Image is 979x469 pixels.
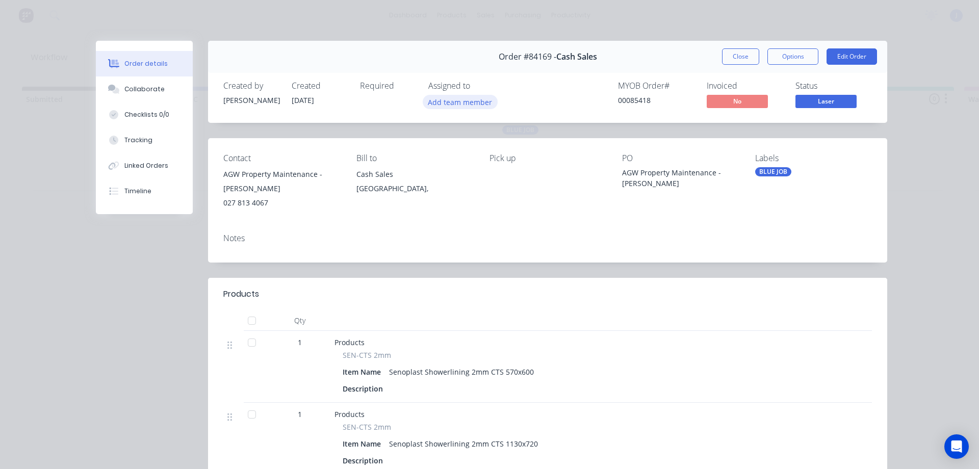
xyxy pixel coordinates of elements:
div: Contact [223,153,340,163]
button: Options [767,48,818,65]
div: Linked Orders [124,161,168,170]
span: Products [334,337,365,347]
span: Products [334,409,365,419]
div: Tracking [124,136,152,145]
div: Item Name [343,364,385,379]
div: AGW Property Maintenance - [PERSON_NAME] [622,167,739,189]
button: Timeline [96,178,193,204]
div: Labels [755,153,872,163]
button: Collaborate [96,76,193,102]
div: Senoplast Showerlining 2mm CTS 570x600 [385,364,538,379]
button: Laser [795,95,857,110]
div: Checklists 0/0 [124,110,169,119]
div: 027 813 4067 [223,196,340,210]
button: Edit Order [827,48,877,65]
button: Order details [96,51,193,76]
span: 1 [298,337,302,348]
span: Order #84169 - [499,52,556,62]
div: MYOB Order # [618,81,694,91]
div: Cash Sales [356,167,473,181]
span: SEN-CTS 2mm [343,422,391,432]
button: Checklists 0/0 [96,102,193,127]
div: Bill to [356,153,473,163]
div: AGW Property Maintenance - [PERSON_NAME] [223,167,340,196]
div: Order details [124,59,168,68]
button: Tracking [96,127,193,153]
div: Pick up [489,153,606,163]
div: Created by [223,81,279,91]
div: Notes [223,233,872,243]
div: 00085418 [618,95,694,106]
div: Status [795,81,872,91]
span: [DATE] [292,95,314,105]
button: Linked Orders [96,153,193,178]
div: Description [343,381,387,396]
span: 1 [298,409,302,420]
div: PO [622,153,739,163]
div: Collaborate [124,85,165,94]
span: Cash Sales [556,52,597,62]
div: Open Intercom Messenger [944,434,969,459]
div: Created [292,81,348,91]
div: Products [223,288,259,300]
div: AGW Property Maintenance - [PERSON_NAME]027 813 4067 [223,167,340,210]
div: [PERSON_NAME] [223,95,279,106]
button: Add team member [428,95,498,109]
button: Close [722,48,759,65]
div: Senoplast Showerlining 2mm CTS 1130x720 [385,436,542,451]
div: Required [360,81,416,91]
div: Description [343,453,387,468]
div: BLUE JOB [755,167,791,176]
div: Cash Sales[GEOGRAPHIC_DATA], [356,167,473,200]
span: Laser [795,95,857,108]
button: Add team member [423,95,498,109]
div: Qty [269,310,330,331]
div: Timeline [124,187,151,196]
div: [GEOGRAPHIC_DATA], [356,181,473,196]
div: Assigned to [428,81,530,91]
div: Invoiced [707,81,783,91]
div: Item Name [343,436,385,451]
span: No [707,95,768,108]
span: SEN-CTS 2mm [343,350,391,360]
